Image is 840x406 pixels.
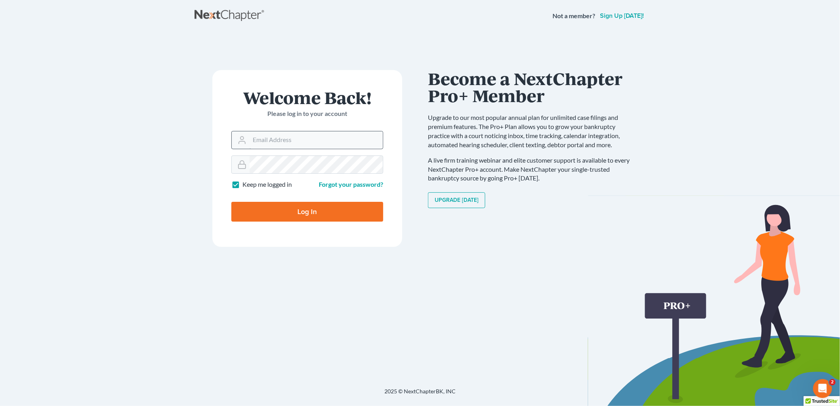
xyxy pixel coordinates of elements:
div: 2025 © NextChapterBK, INC [195,387,645,402]
p: Upgrade to our most popular annual plan for unlimited case filings and premium features. The Pro+... [428,113,638,149]
p: Please log in to your account [231,109,383,118]
h1: Welcome Back! [231,89,383,106]
h1: Become a NextChapter Pro+ Member [428,70,638,104]
p: A live firm training webinar and elite customer support is available to every NextChapter Pro+ ac... [428,156,638,183]
a: Upgrade [DATE] [428,192,485,208]
iframe: Intercom live chat [813,379,832,398]
a: Forgot your password? [319,180,383,188]
input: Log In [231,202,383,222]
label: Keep me logged in [242,180,292,189]
strong: Not a member? [552,11,595,21]
input: Email Address [250,131,383,149]
a: Sign up [DATE]! [598,13,645,19]
span: 2 [829,379,836,385]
